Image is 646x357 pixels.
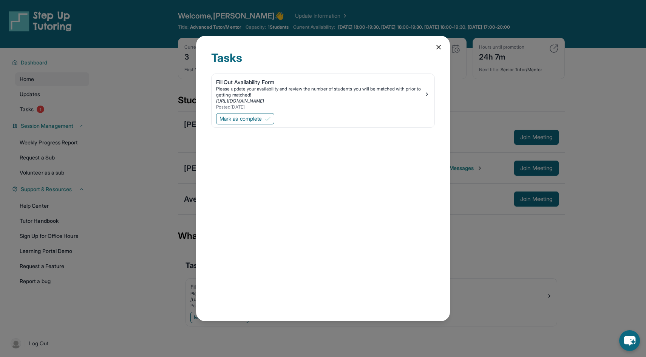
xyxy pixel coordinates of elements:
[216,104,424,110] div: Posted [DATE]
[619,330,640,351] button: chat-button
[216,113,274,124] button: Mark as complete
[211,51,435,74] div: Tasks
[216,78,424,86] div: Fill Out Availability Form
[216,98,264,104] a: [URL][DOMAIN_NAME]
[212,74,434,112] a: Fill Out Availability FormPlease update your availability and review the number of students you w...
[216,86,424,98] div: Please update your availability and review the number of students you will be matched with prior ...
[219,115,262,123] span: Mark as complete
[265,116,271,122] img: Mark as complete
